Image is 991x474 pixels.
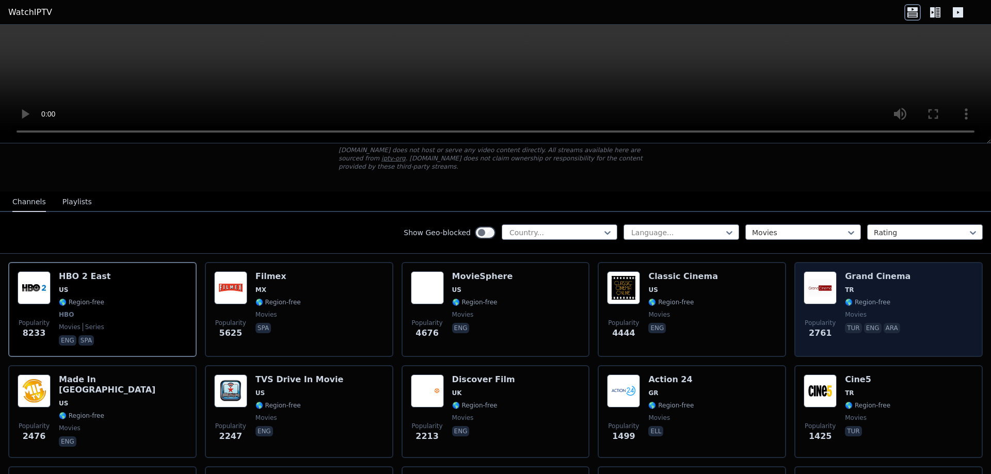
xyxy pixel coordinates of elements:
span: Popularity [215,319,246,327]
span: US [255,389,265,397]
span: US [59,286,68,294]
p: ell [648,426,663,436]
span: 🌎 Region-free [255,401,301,410]
p: spa [255,323,271,333]
span: 2213 [415,430,439,443]
img: Filmex [214,271,247,304]
p: eng [452,426,470,436]
span: US [452,286,461,294]
p: tur [845,323,861,333]
span: GR [648,389,658,397]
span: 🌎 Region-free [648,401,694,410]
h6: Made In [GEOGRAPHIC_DATA] [59,374,187,395]
span: 2761 [809,327,832,339]
span: 🌎 Region-free [452,401,498,410]
span: 🌎 Region-free [255,298,301,306]
p: eng [59,335,76,346]
span: Popularity [19,319,50,327]
h6: Filmex [255,271,301,282]
span: MX [255,286,266,294]
p: eng [864,323,882,333]
span: 🌎 Region-free [452,298,498,306]
h6: Classic Cinema [648,271,718,282]
img: MovieSphere [411,271,444,304]
h6: TVS Drive In Movie [255,374,344,385]
h6: Cine5 [845,374,890,385]
span: 1425 [809,430,832,443]
span: movies [648,310,670,319]
span: Popularity [608,319,639,327]
span: 2476 [23,430,46,443]
span: 1499 [612,430,635,443]
h6: Discover Film [452,374,515,385]
span: movies [452,310,474,319]
span: 8233 [23,327,46,339]
p: eng [452,323,470,333]
p: eng [255,426,273,436]
img: Discover Film [411,374,444,407]
span: 2247 [219,430,243,443]
span: Popularity [412,319,443,327]
p: spa [78,335,94,346]
span: movies [59,424,81,432]
span: UK [452,389,462,397]
span: Popularity [412,422,443,430]
span: movies [452,414,474,422]
span: Popularity [805,319,836,327]
a: WatchIPTV [8,6,52,19]
img: Made In Hollywood [18,374,51,407]
span: 🌎 Region-free [59,298,104,306]
span: TR [845,286,854,294]
span: movies [255,414,277,422]
span: movies [845,310,867,319]
span: 4676 [415,327,439,339]
span: movies [59,323,81,331]
h6: HBO 2 East [59,271,110,282]
span: Popularity [608,422,639,430]
button: Playlists [62,192,92,212]
span: 5625 [219,327,243,339]
h6: Grand Cinema [845,271,910,282]
img: Classic Cinema [607,271,640,304]
img: Action 24 [607,374,640,407]
p: ara [884,323,900,333]
img: Grand Cinema [804,271,837,304]
img: HBO 2 East [18,271,51,304]
span: 🌎 Region-free [845,298,890,306]
span: Popularity [19,422,50,430]
img: TVS Drive In Movie [214,374,247,407]
span: 🌎 Region-free [59,412,104,420]
p: eng [59,436,76,447]
button: Channels [12,192,46,212]
span: 4444 [612,327,635,339]
p: eng [648,323,666,333]
span: Popularity [215,422,246,430]
span: movies [255,310,277,319]
span: HBO [59,310,74,319]
h6: MovieSphere [452,271,513,282]
label: Show Geo-blocked [404,227,471,238]
span: Popularity [805,422,836,430]
span: US [59,399,68,407]
span: movies [845,414,867,422]
span: movies [648,414,670,422]
span: US [648,286,658,294]
p: [DOMAIN_NAME] does not host or serve any video content directly. All streams available here are s... [339,146,652,171]
span: 🌎 Region-free [845,401,890,410]
span: 🌎 Region-free [648,298,694,306]
span: TR [845,389,854,397]
img: Cine5 [804,374,837,407]
h6: Action 24 [648,374,694,385]
p: tur [845,426,861,436]
a: iptv-org [381,155,406,162]
span: series [83,323,104,331]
